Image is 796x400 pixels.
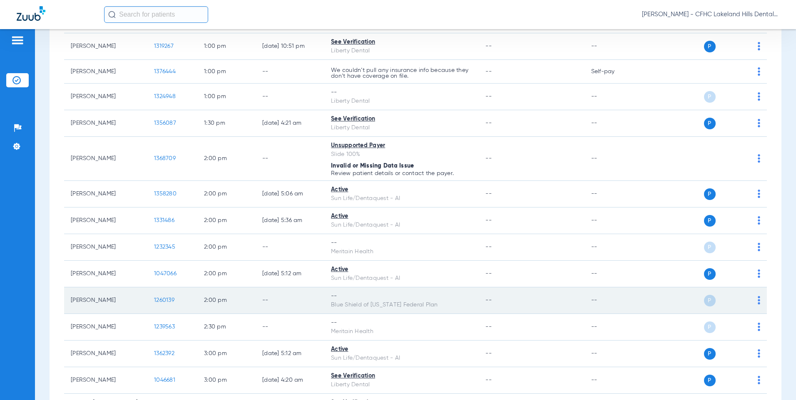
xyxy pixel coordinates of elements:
[104,6,208,23] input: Search for patients
[758,92,760,101] img: group-dot-blue.svg
[758,296,760,304] img: group-dot-blue.svg
[485,244,492,250] span: --
[485,324,492,330] span: --
[64,314,147,341] td: [PERSON_NAME]
[64,84,147,110] td: [PERSON_NAME]
[485,156,492,161] span: --
[154,351,174,356] span: 1362392
[154,244,175,250] span: 1232345
[64,367,147,394] td: [PERSON_NAME]
[197,110,256,137] td: 1:30 PM
[485,271,492,277] span: --
[331,354,472,363] div: Sun Life/Dentaquest - AI
[585,84,641,110] td: --
[197,367,256,394] td: 3:00 PM
[704,41,716,52] span: P
[197,84,256,110] td: 1:00 PM
[331,212,472,221] div: Active
[64,234,147,261] td: [PERSON_NAME]
[485,297,492,303] span: --
[585,287,641,314] td: --
[585,314,641,341] td: --
[331,292,472,301] div: --
[704,188,716,200] span: P
[754,360,796,400] iframe: Chat Widget
[256,137,324,181] td: --
[758,323,760,331] img: group-dot-blue.svg
[704,215,716,227] span: P
[331,97,472,106] div: Liberty Dental
[256,33,324,60] td: [DATE] 10:51 PM
[704,118,716,129] span: P
[585,181,641,207] td: --
[197,60,256,84] td: 1:00 PM
[485,351,492,356] span: --
[64,181,147,207] td: [PERSON_NAME]
[585,341,641,367] td: --
[485,43,492,49] span: --
[331,221,472,230] div: Sun Life/Dentaquest - AI
[485,191,492,197] span: --
[197,234,256,261] td: 2:00 PM
[331,141,472,150] div: Unsupported Payer
[704,242,716,253] span: P
[64,261,147,287] td: [PERSON_NAME]
[197,207,256,234] td: 2:00 PM
[585,110,641,137] td: --
[331,319,472,327] div: --
[485,217,492,223] span: --
[585,367,641,394] td: --
[758,154,760,163] img: group-dot-blue.svg
[256,181,324,207] td: [DATE] 5:06 AM
[154,156,176,161] span: 1368709
[64,287,147,314] td: [PERSON_NAME]
[758,243,760,251] img: group-dot-blue.svg
[585,33,641,60] td: --
[704,295,716,306] span: P
[331,88,472,97] div: --
[331,47,472,55] div: Liberty Dental
[256,207,324,234] td: [DATE] 5:36 AM
[64,33,147,60] td: [PERSON_NAME]
[585,261,641,287] td: --
[331,185,472,194] div: Active
[585,234,641,261] td: --
[154,271,177,277] span: 1047066
[256,84,324,110] td: --
[154,324,175,330] span: 1239563
[758,349,760,358] img: group-dot-blue.svg
[197,33,256,60] td: 1:00 PM
[642,10,779,19] span: [PERSON_NAME] - CFHC Lakeland Hills Dental
[585,60,641,84] td: Self-pay
[331,265,472,274] div: Active
[197,314,256,341] td: 2:30 PM
[585,137,641,181] td: --
[331,123,472,132] div: Liberty Dental
[331,274,472,283] div: Sun Life/Dentaquest - AI
[758,67,760,76] img: group-dot-blue.svg
[64,137,147,181] td: [PERSON_NAME]
[256,110,324,137] td: [DATE] 4:21 AM
[758,190,760,198] img: group-dot-blue.svg
[256,341,324,367] td: [DATE] 5:12 AM
[585,207,641,234] td: --
[154,69,176,74] span: 1376444
[331,239,472,247] div: --
[331,380,472,389] div: Liberty Dental
[256,314,324,341] td: --
[485,94,492,99] span: --
[331,115,472,123] div: See Verification
[331,345,472,354] div: Active
[197,261,256,287] td: 2:00 PM
[331,247,472,256] div: Meritain Health
[11,35,24,45] img: hamburger-icon
[154,191,177,197] span: 1358280
[64,207,147,234] td: [PERSON_NAME]
[154,120,176,126] span: 1356087
[154,217,174,223] span: 1331486
[154,377,175,383] span: 1046681
[704,321,716,333] span: P
[758,216,760,225] img: group-dot-blue.svg
[256,287,324,314] td: --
